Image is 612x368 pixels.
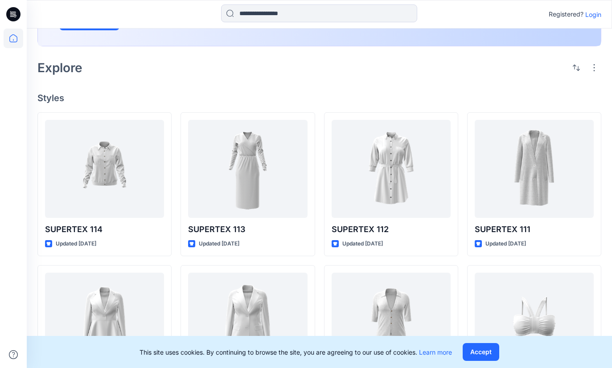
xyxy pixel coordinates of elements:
[332,223,451,236] p: SUPERTEX 112
[37,93,601,103] h4: Styles
[475,223,594,236] p: SUPERTEX 111
[463,343,499,361] button: Accept
[419,348,452,356] a: Learn more
[37,61,82,75] h2: Explore
[199,239,239,249] p: Updated [DATE]
[342,239,383,249] p: Updated [DATE]
[475,120,594,218] a: SUPERTEX 111
[140,348,452,357] p: This site uses cookies. By continuing to browse the site, you are agreeing to our use of cookies.
[332,120,451,218] a: SUPERTEX 112
[56,239,96,249] p: Updated [DATE]
[188,223,307,236] p: SUPERTEX 113
[585,10,601,19] p: Login
[45,223,164,236] p: SUPERTEX 114
[485,239,526,249] p: Updated [DATE]
[45,120,164,218] a: SUPERTEX 114
[188,120,307,218] a: SUPERTEX 113
[549,9,583,20] p: Registered?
